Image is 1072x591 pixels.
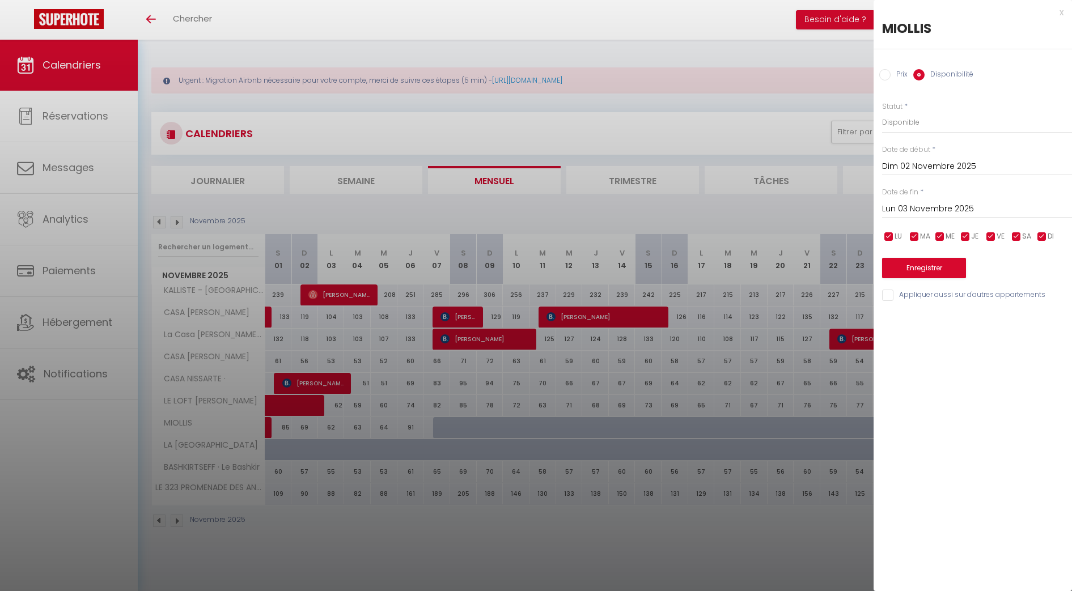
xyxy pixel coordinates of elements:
[946,231,955,242] span: ME
[882,19,1063,37] div: MIOLLIS
[895,231,902,242] span: LU
[920,231,930,242] span: MA
[882,187,918,198] label: Date de fin
[997,231,1005,242] span: VE
[882,101,902,112] label: Statut
[882,144,930,155] label: Date de début
[1022,231,1031,242] span: SA
[874,6,1063,19] div: x
[925,69,973,82] label: Disponibilité
[882,258,966,278] button: Enregistrer
[891,69,908,82] label: Prix
[1048,231,1054,242] span: DI
[971,231,978,242] span: JE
